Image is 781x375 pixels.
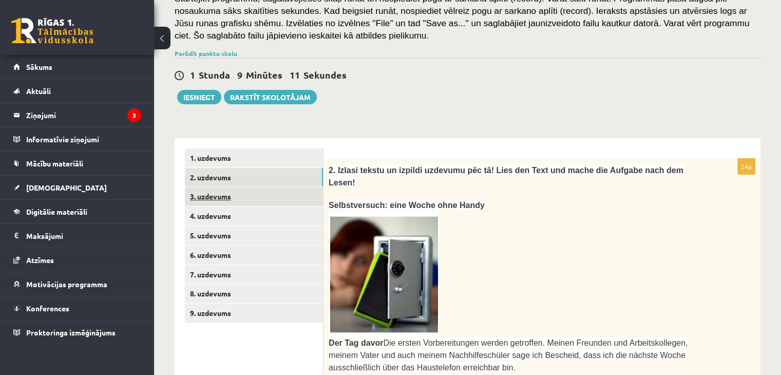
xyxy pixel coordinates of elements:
[26,127,141,151] legend: Informatīvie ziņojumi
[303,69,347,81] span: Sekundes
[199,69,230,81] span: Stunda
[185,148,323,167] a: 1. uzdevums
[13,321,141,344] a: Proktoringa izmēģinājums
[26,304,69,313] span: Konferences
[26,207,87,216] span: Digitālie materiāli
[11,18,93,44] a: Rīgas 1. Tālmācības vidusskola
[190,69,195,81] span: 1
[26,183,107,192] span: [DEMOGRAPHIC_DATA]
[737,158,755,175] p: 24p
[13,79,141,103] a: Aktuāli
[185,168,323,187] a: 2. uzdevums
[26,328,116,337] span: Proktoringa izmēģinājums
[175,49,237,58] a: Parādīt punktu skalu
[329,201,485,210] span: Selbstversuch: eine Woche ohne Handy
[26,62,52,71] span: Sākums
[177,90,221,104] button: Iesniegt
[185,246,323,265] a: 6. uzdevums
[13,152,141,175] a: Mācību materiāli
[329,166,683,187] span: 2. Izlasi tekstu un izpildi uzdevumu pēc tā! Lies den Text und mache die Aufgabe nach dem Lesen!
[26,279,107,289] span: Motivācijas programma
[185,265,323,284] a: 7. uzdevums
[26,224,141,248] legend: Maksājumi
[13,176,141,199] a: [DEMOGRAPHIC_DATA]
[185,226,323,245] a: 5. uzdevums
[26,255,54,265] span: Atzīmes
[13,224,141,248] a: Maksājumi
[246,69,282,81] span: Minūtes
[13,127,141,151] a: Informatīvie ziņojumi
[329,339,383,347] span: Der Tag davor
[13,248,141,272] a: Atzīmes
[290,69,300,81] span: 11
[185,207,323,226] a: 4. uzdevums
[26,86,51,96] span: Aktuāli
[13,200,141,223] a: Digitālie materiāli
[127,108,141,122] i: 3
[185,187,323,206] a: 3. uzdevums
[329,212,439,336] img: Attēls, kurā ir kamera, ierīce, elektroniska ierīce, kameras un optika Apraksts ģenerēts automātiski
[224,90,317,104] a: Rakstīt skolotājam
[185,304,323,323] a: 9. uzdevums
[26,159,83,168] span: Mācību materiāli
[26,103,141,127] legend: Ziņojumi
[13,296,141,320] a: Konferences
[13,272,141,296] a: Motivācijas programma
[13,103,141,127] a: Ziņojumi3
[185,284,323,303] a: 8. uzdevums
[237,69,242,81] span: 9
[13,55,141,79] a: Sākums
[329,339,688,372] span: Die ersten Vorbereitungen werden getroffen. Meinen Freunden und Arbeitskollegen, meinem Vater und...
